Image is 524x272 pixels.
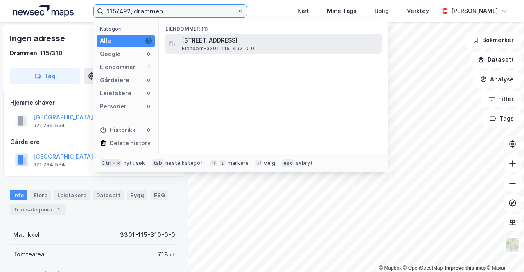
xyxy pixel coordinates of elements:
[100,159,122,167] div: Ctrl + k
[10,190,27,200] div: Info
[445,265,486,271] a: Improve this map
[100,49,121,59] div: Google
[10,98,178,108] div: Hjemmelshaver
[10,204,66,215] div: Transaksjoner
[451,6,498,16] div: [PERSON_NAME]
[483,233,524,272] div: Kontrollprogram for chat
[296,160,313,166] div: avbryt
[110,138,151,148] div: Delete history
[483,110,521,127] button: Tags
[379,265,402,271] a: Mapbox
[403,265,443,271] a: OpenStreetMap
[327,6,357,16] div: Mine Tags
[159,19,388,34] div: Eiendommer (1)
[471,52,521,68] button: Datasett
[100,88,131,98] div: Leietakere
[151,190,168,200] div: ESG
[145,103,152,110] div: 0
[465,32,521,48] button: Bokmerker
[10,48,63,58] div: Drammen, 115/310
[182,36,378,45] span: [STREET_ADDRESS]
[54,190,90,200] div: Leietakere
[145,127,152,133] div: 0
[10,32,66,45] div: Ingen adresse
[158,250,175,259] div: 718 ㎡
[375,6,389,16] div: Bolig
[145,51,152,57] div: 0
[54,205,63,214] div: 1
[33,162,65,168] div: 921 234 554
[100,125,136,135] div: Historikk
[264,160,275,166] div: velg
[13,250,46,259] div: Tomteareal
[407,6,429,16] div: Verktøy
[10,137,178,147] div: Gårdeiere
[104,5,237,17] input: Søk på adresse, matrikkel, gårdeiere, leietakere eller personer
[145,64,152,70] div: 1
[30,190,51,200] div: Eiere
[282,159,294,167] div: esc
[100,62,136,72] div: Eiendommer
[33,122,65,129] div: 921 234 554
[298,6,309,16] div: Kart
[120,230,175,240] div: 3301-115-310-0-0
[100,75,129,85] div: Gårdeiere
[124,160,145,166] div: nytt søk
[182,45,254,52] span: Eiendom • 3301-115-492-0-0
[152,159,164,167] div: tab
[165,160,204,166] div: neste kategori
[483,233,524,272] iframe: Chat Widget
[13,5,74,17] img: logo.a4113a55bc3d86da70a041830d287a7e.svg
[228,160,249,166] div: markere
[100,101,126,111] div: Personer
[93,190,124,200] div: Datasett
[145,90,152,97] div: 0
[473,71,521,88] button: Analyse
[10,68,80,84] button: Tag
[127,190,147,200] div: Bygg
[13,230,40,240] div: Matrikkel
[481,91,521,107] button: Filter
[100,26,155,32] div: Kategori
[145,38,152,44] div: 1
[100,36,111,46] div: Alle
[145,77,152,83] div: 0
